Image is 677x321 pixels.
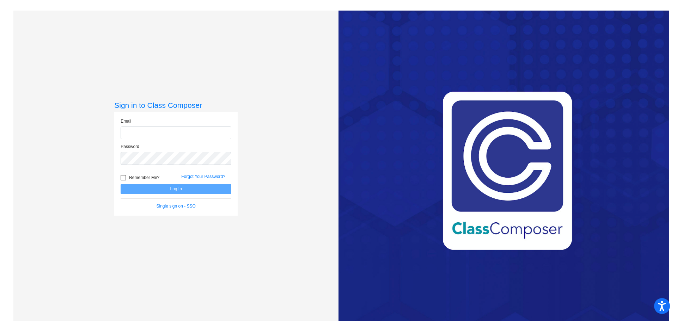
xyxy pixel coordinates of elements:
button: Log In [121,184,231,194]
a: Single sign on - SSO [157,204,196,209]
label: Email [121,118,131,124]
a: Forgot Your Password? [181,174,225,179]
label: Password [121,143,139,150]
span: Remember Me? [129,173,159,182]
h3: Sign in to Class Composer [114,101,238,110]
